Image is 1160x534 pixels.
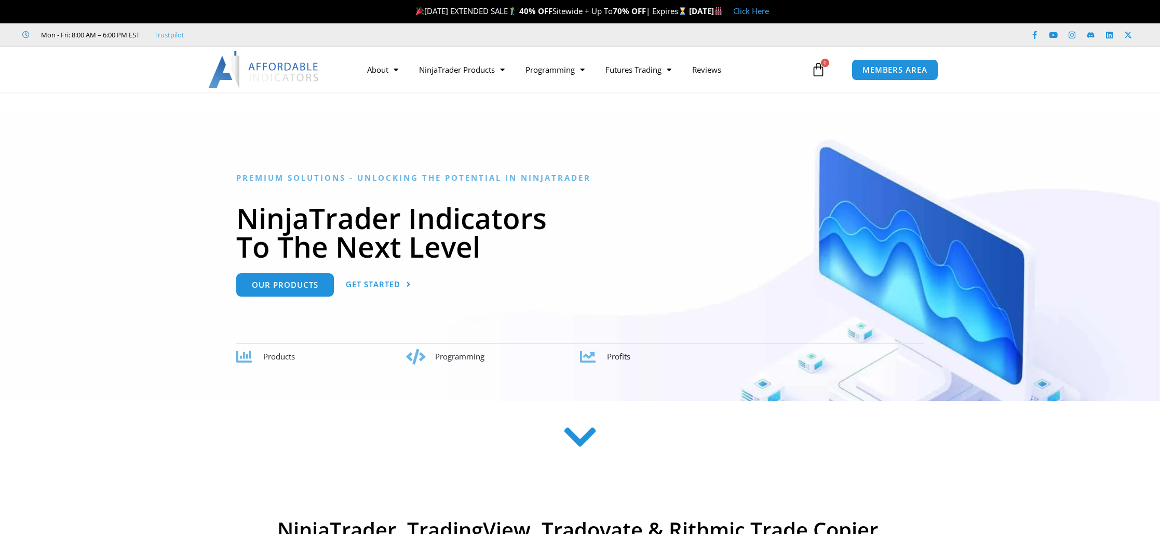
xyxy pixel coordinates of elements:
[263,351,295,362] span: Products
[236,204,924,261] h1: NinjaTrader Indicators To The Next Level
[679,7,686,15] img: ⌛
[689,6,723,16] strong: [DATE]
[409,58,515,82] a: NinjaTrader Products
[346,281,400,288] span: Get Started
[346,273,411,297] a: Get Started
[357,58,808,82] nav: Menu
[236,273,334,297] a: Our Products
[821,59,829,67] span: 0
[733,6,769,16] a: Click Here
[508,7,516,15] img: 🏌️‍♂️
[236,173,924,183] h6: Premium Solutions - Unlocking the Potential in NinjaTrader
[435,351,484,362] span: Programming
[515,58,595,82] a: Programming
[862,66,927,74] span: MEMBERS AREA
[714,7,722,15] img: 🏭
[607,351,630,362] span: Profits
[613,6,646,16] strong: 70% OFF
[595,58,682,82] a: Futures Trading
[852,59,938,81] a: MEMBERS AREA
[154,29,184,41] a: Trustpilot
[519,6,552,16] strong: 40% OFF
[38,29,140,41] span: Mon - Fri: 8:00 AM – 6:00 PM EST
[252,281,318,289] span: Our Products
[413,6,689,16] span: [DATE] EXTENDED SALE Sitewide + Up To | Expires
[416,7,424,15] img: 🎉
[795,55,841,85] a: 0
[357,58,409,82] a: About
[208,51,320,88] img: LogoAI | Affordable Indicators – NinjaTrader
[682,58,732,82] a: Reviews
